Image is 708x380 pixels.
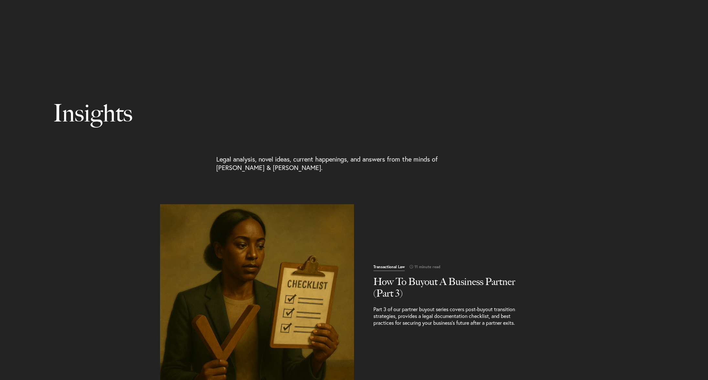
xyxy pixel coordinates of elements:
img: icon-time-light.svg [410,265,413,269]
a: Read More [373,264,529,326]
span: 11 minute read [405,265,440,269]
h2: How To Buyout A Business Partner (Part 3) [373,276,529,299]
p: Part 3 of our partner buyout series covers post-buyout transition strategies, provides a legal do... [373,306,529,326]
p: Legal analysis, novel ideas, current happenings, and answers from the minds of [PERSON_NAME] & [P... [216,155,454,172]
span: Transactional Law [373,265,405,271]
